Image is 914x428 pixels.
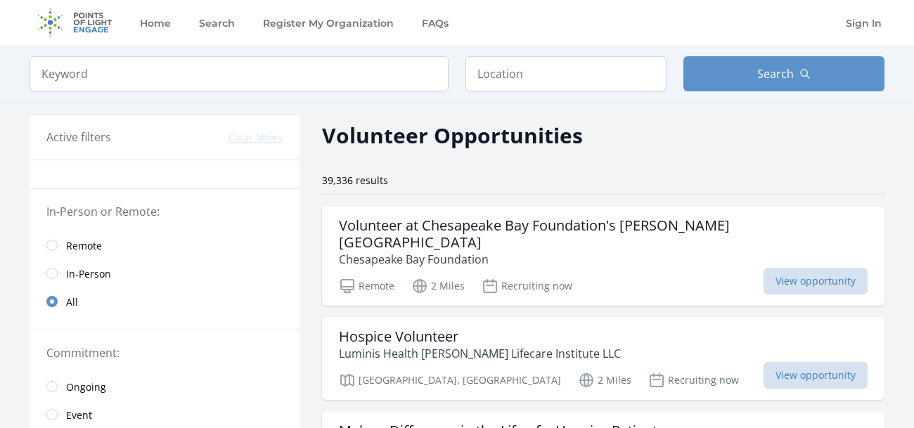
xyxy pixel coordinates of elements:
[339,217,868,251] h3: Volunteer at Chesapeake Bay Foundation's [PERSON_NAME][GEOGRAPHIC_DATA]
[30,287,300,316] a: All
[764,362,868,389] span: View opportunity
[482,278,572,294] p: Recruiting now
[339,251,868,268] p: Chesapeake Bay Foundation
[30,231,300,259] a: Remote
[757,65,794,82] span: Search
[339,372,561,389] p: [GEOGRAPHIC_DATA], [GEOGRAPHIC_DATA]
[66,267,111,281] span: In-Person
[30,56,449,91] input: Keyword
[339,345,621,362] p: Luminis Health [PERSON_NAME] Lifecare Institute LLC
[683,56,884,91] button: Search
[46,129,111,145] h3: Active filters
[465,56,667,91] input: Location
[764,268,868,294] span: View opportunity
[322,119,583,151] h2: Volunteer Opportunities
[578,372,631,389] p: 2 Miles
[46,344,283,361] legend: Commitment:
[46,203,283,220] legend: In-Person or Remote:
[339,328,621,345] h3: Hospice Volunteer
[322,317,884,400] a: Hospice Volunteer Luminis Health [PERSON_NAME] Lifecare Institute LLC [GEOGRAPHIC_DATA], [GEOGRAP...
[411,278,465,294] p: 2 Miles
[30,372,300,401] a: Ongoing
[66,380,106,394] span: Ongoing
[322,206,884,306] a: Volunteer at Chesapeake Bay Foundation's [PERSON_NAME][GEOGRAPHIC_DATA] Chesapeake Bay Foundation...
[66,239,102,253] span: Remote
[648,372,739,389] p: Recruiting now
[339,278,394,294] p: Remote
[30,259,300,287] a: In-Person
[66,408,92,422] span: Event
[66,295,78,309] span: All
[322,174,388,187] span: 39,336 results
[228,131,283,145] button: Clear filters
